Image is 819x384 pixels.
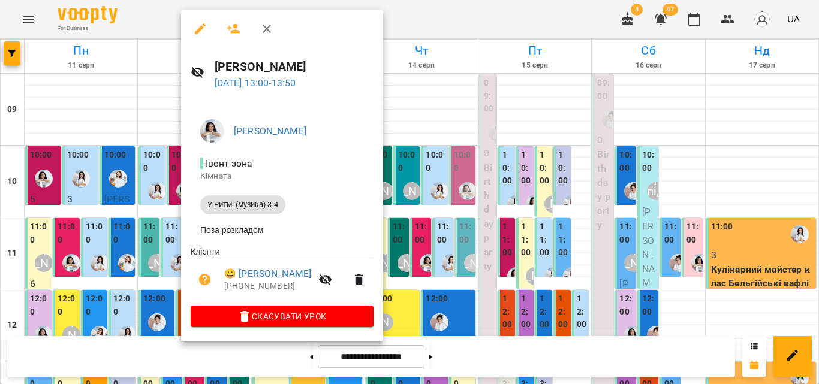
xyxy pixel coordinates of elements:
p: Кімната [200,170,364,182]
h6: [PERSON_NAME] [215,58,374,76]
span: У Ритмі (музика) 3-4 [200,199,285,210]
li: Поза розкладом [191,219,374,241]
a: [PERSON_NAME] [234,125,306,137]
button: Візит ще не сплачено. Додати оплату? [191,265,219,294]
a: [DATE] 13:00-13:50 [215,77,296,89]
span: - Івент зона [200,158,255,169]
ul: Клієнти [191,246,374,306]
span: Скасувати Урок [200,309,364,323]
button: Скасувати Урок [191,306,374,327]
img: 0081c0cf073813b4ae2c68bb1717a27e.jpg [200,119,224,143]
a: 😀 [PERSON_NAME] [224,267,311,281]
p: [PHONE_NUMBER] [224,280,311,292]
